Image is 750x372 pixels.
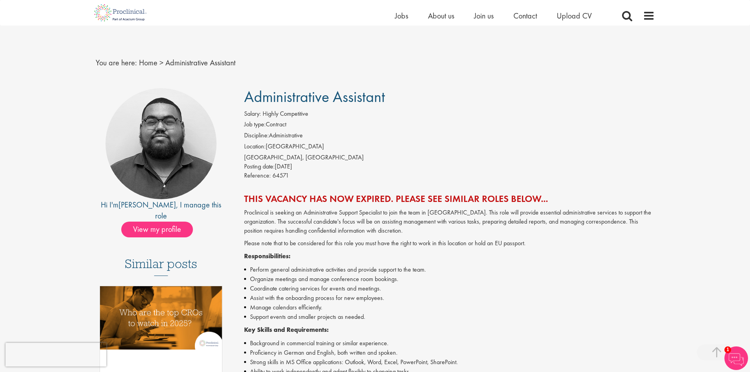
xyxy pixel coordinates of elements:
[159,57,163,68] span: >
[244,171,271,180] label: Reference:
[106,88,217,199] img: imeage of recruiter Ashley Bennett
[244,131,655,142] li: Administrative
[244,142,655,153] li: [GEOGRAPHIC_DATA]
[244,208,655,235] p: Proclinical is seeking an Administrative Support Specialist to join the team in [GEOGRAPHIC_DATA]...
[244,303,655,312] li: Manage calendars efficiently.
[244,153,655,162] div: [GEOGRAPHIC_DATA], [GEOGRAPHIC_DATA]
[244,265,655,274] li: Perform general administrative activities and provide support to the team.
[244,162,275,170] span: Posting date:
[244,339,655,348] li: Background in commercial training or similar experience.
[165,57,235,68] span: Administrative Assistant
[428,11,454,21] a: About us
[119,200,176,210] a: [PERSON_NAME]
[557,11,592,21] a: Upload CV
[244,120,266,129] label: Job type:
[96,57,137,68] span: You are here:
[724,346,731,353] span: 1
[244,162,655,171] div: [DATE]
[244,357,655,367] li: Strong skills in MS Office applications: Outlook, Word, Excel, PowerPoint, SharePoint.
[244,326,329,334] strong: Key Skills and Requirements:
[121,223,201,233] a: View my profile
[724,346,748,370] img: Chatbot
[125,257,197,276] h3: Similar posts
[121,222,193,237] span: View my profile
[474,11,494,21] a: Join us
[244,252,291,260] strong: Responsibilities:
[244,239,655,248] p: Please note that to be considered for this role you must have the right to work in this location ...
[100,286,222,356] a: Link to a post
[244,142,266,151] label: Location:
[244,194,655,204] h2: This vacancy has now expired. Please see similar roles below...
[263,109,308,118] span: Highly Competitive
[244,109,261,118] label: Salary:
[6,343,106,366] iframe: reCAPTCHA
[513,11,537,21] a: Contact
[244,348,655,357] li: Proficiency in German and English, both written and spoken.
[244,120,655,131] li: Contract
[100,286,222,350] img: Top 10 CROs 2025 | Proclinical
[244,131,269,140] label: Discipline:
[96,199,227,222] div: Hi I'm , I manage this role
[244,284,655,293] li: Coordinate catering services for events and meetings.
[272,171,289,180] span: 64571
[244,87,385,107] span: Administrative Assistant
[139,57,157,68] a: breadcrumb link
[244,274,655,284] li: Organize meetings and manage conference room bookings.
[244,293,655,303] li: Assist with the onboarding process for new employees.
[244,312,655,322] li: Support events and smaller projects as needed.
[395,11,408,21] a: Jobs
